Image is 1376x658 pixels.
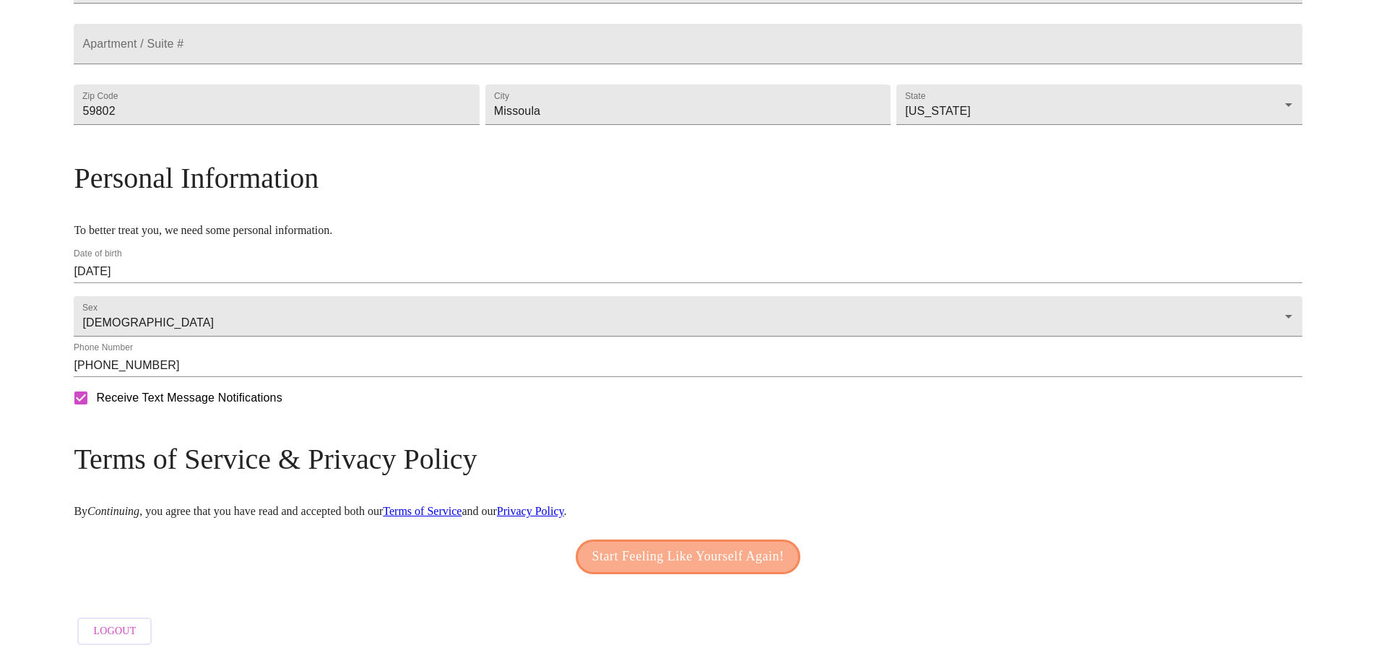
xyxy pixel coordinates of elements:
button: Logout [77,618,152,646]
span: Receive Text Message Notifications [96,389,282,407]
a: Terms of Service [383,505,462,517]
em: Continuing [87,505,139,517]
label: Date of birth [74,250,122,259]
p: To better treat you, we need some personal information. [74,224,1302,237]
div: [DEMOGRAPHIC_DATA] [74,296,1302,337]
label: Phone Number [74,344,133,352]
h3: Personal Information [74,161,1302,195]
h3: Terms of Service & Privacy Policy [74,442,1302,476]
div: [US_STATE] [896,85,1302,125]
span: Logout [93,623,136,641]
p: By , you agree that you have read and accepted both our and our . [74,505,1302,518]
a: Privacy Policy [497,505,564,517]
span: Start Feeling Like Yourself Again! [592,545,784,568]
button: Start Feeling Like Yourself Again! [576,540,801,574]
